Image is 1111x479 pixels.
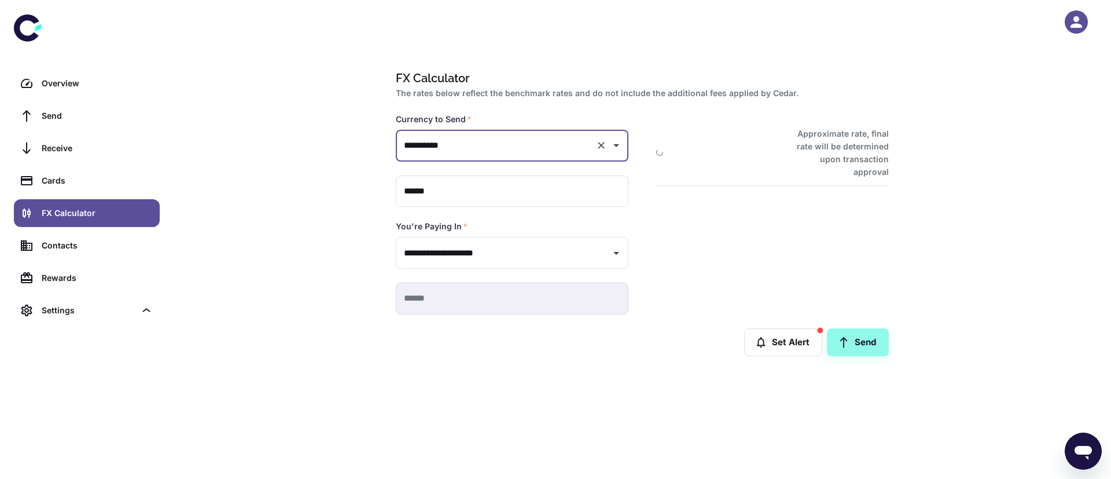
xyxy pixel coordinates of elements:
[14,232,160,259] a: Contacts
[14,134,160,162] a: Receive
[396,221,468,232] label: You're Paying In
[744,328,822,356] button: Set Alert
[42,77,153,90] div: Overview
[14,297,160,324] div: Settings
[14,199,160,227] a: FX Calculator
[1065,433,1102,470] iframe: Button to launch messaging window
[42,207,153,220] div: FX Calculator
[396,114,472,125] label: Currency to Send
[42,239,153,252] div: Contacts
[42,174,153,187] div: Cards
[14,102,160,130] a: Send
[396,70,884,87] h1: FX Calculator
[784,127,889,178] h6: Approximate rate, final rate will be determined upon transaction approval
[827,328,889,356] a: Send
[42,142,153,155] div: Receive
[42,304,135,317] div: Settings
[608,245,624,261] button: Open
[14,167,160,195] a: Cards
[608,137,624,153] button: Open
[593,137,609,153] button: Clear
[42,272,153,284] div: Rewards
[14,264,160,292] a: Rewards
[14,70,160,97] a: Overview
[42,109,153,122] div: Send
